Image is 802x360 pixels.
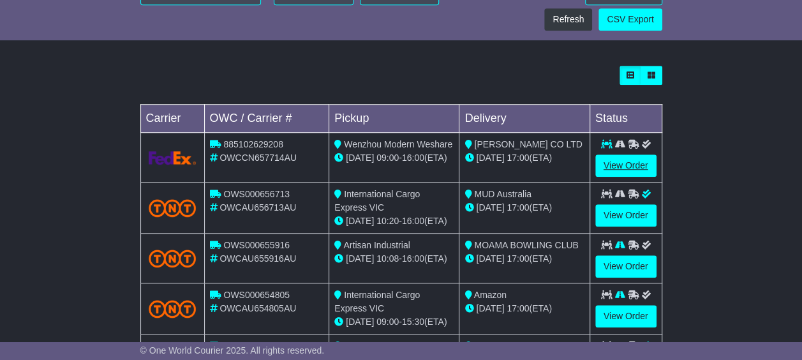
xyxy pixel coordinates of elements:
span: [DATE] [346,153,374,163]
div: - (ETA) [334,151,454,165]
img: TNT_Domestic.png [149,250,197,267]
a: CSV Export [598,8,662,31]
img: GetCarrierServiceLogo [149,151,197,165]
span: 17:00 [507,253,529,264]
td: Pickup [329,105,459,133]
span: International Cargo Express VIC [334,290,420,313]
a: View Order [595,305,657,327]
span: International Cargo Express VIC [334,189,420,213]
img: TNT_Domestic.png [149,199,197,216]
span: [DATE] [476,153,504,163]
span: Artisan Industrial [343,240,410,250]
span: 15:30 [402,317,424,327]
span: OWS000655916 [223,240,290,250]
span: [DATE] [476,303,504,313]
span: 16:00 [402,216,424,226]
div: - (ETA) [334,252,454,266]
span: [DATE] [346,317,374,327]
td: Delivery [459,105,590,133]
span: [DATE] [476,202,504,213]
span: OWCCN657714AU [219,153,297,163]
span: OWCAU655916AU [219,253,296,264]
span: 17:00 [507,202,529,213]
td: Carrier [140,105,204,133]
span: 17:00 [507,303,529,313]
span: OWS000656713 [223,189,290,199]
span: [DATE] [346,253,374,264]
span: Artisan Industrial [474,341,540,351]
span: © One World Courier 2025. All rights reserved. [140,345,325,356]
a: View Order [595,204,657,227]
span: [DATE] [346,216,374,226]
div: - (ETA) [334,214,454,228]
span: 10:08 [376,253,399,264]
div: - (ETA) [334,315,454,329]
span: 09:00 [376,317,399,327]
div: (ETA) [464,302,584,315]
span: 16:00 [402,153,424,163]
span: Amazon [474,290,507,300]
div: (ETA) [464,151,584,165]
span: Wenzhou Modern Weshare [344,139,452,149]
span: [DATE] [476,253,504,264]
a: View Order [595,154,657,177]
span: [PERSON_NAME] CO LTD [474,139,582,149]
div: (ETA) [464,201,584,214]
span: 1871147611 [223,341,273,351]
a: View Order [595,255,657,278]
button: Refresh [544,8,592,31]
span: OWCAU654805AU [219,303,296,313]
span: 17:00 [507,153,529,163]
div: (ETA) [464,252,584,266]
span: 10:20 [376,216,399,226]
span: 885102629208 [223,139,283,149]
span: 09:00 [376,153,399,163]
span: MOAMA BOWLING CLUB [474,240,578,250]
span: [PERSON_NAME] SRL [344,341,437,351]
img: TNT_Domestic.png [149,300,197,317]
span: OWS000654805 [223,290,290,300]
span: OWCAU656713AU [219,202,296,213]
span: MUD Australia [474,189,531,199]
span: 16:00 [402,253,424,264]
td: OWC / Carrier # [204,105,329,133]
td: Status [590,105,662,133]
